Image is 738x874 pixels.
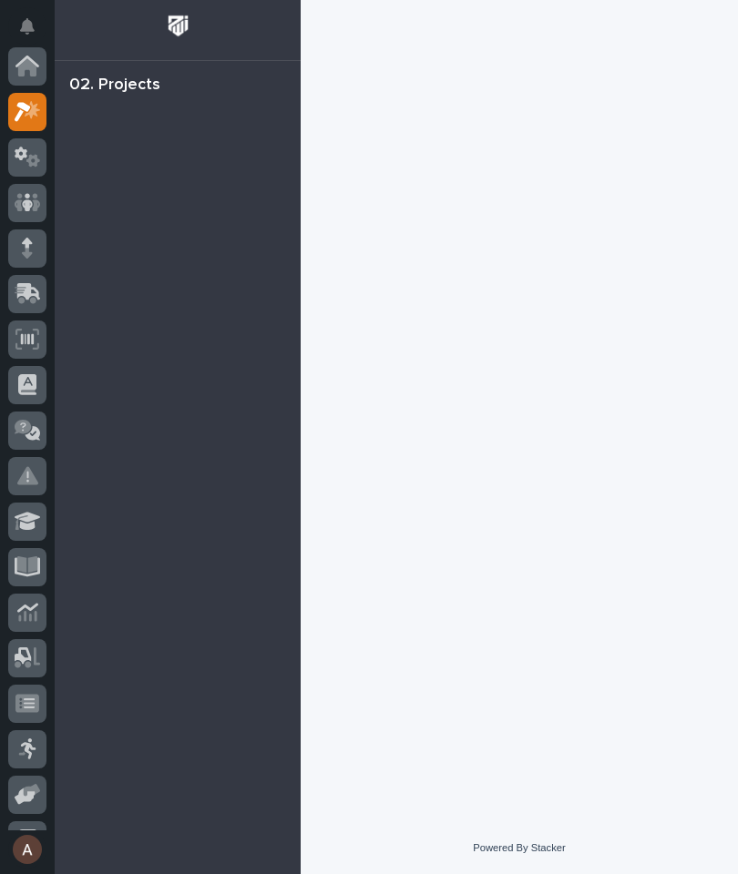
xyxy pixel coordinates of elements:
[69,76,160,96] div: 02. Projects
[473,842,565,853] a: Powered By Stacker
[8,7,46,46] button: Notifications
[8,830,46,869] button: users-avatar
[23,18,46,47] div: Notifications
[161,9,195,43] img: Workspace Logo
